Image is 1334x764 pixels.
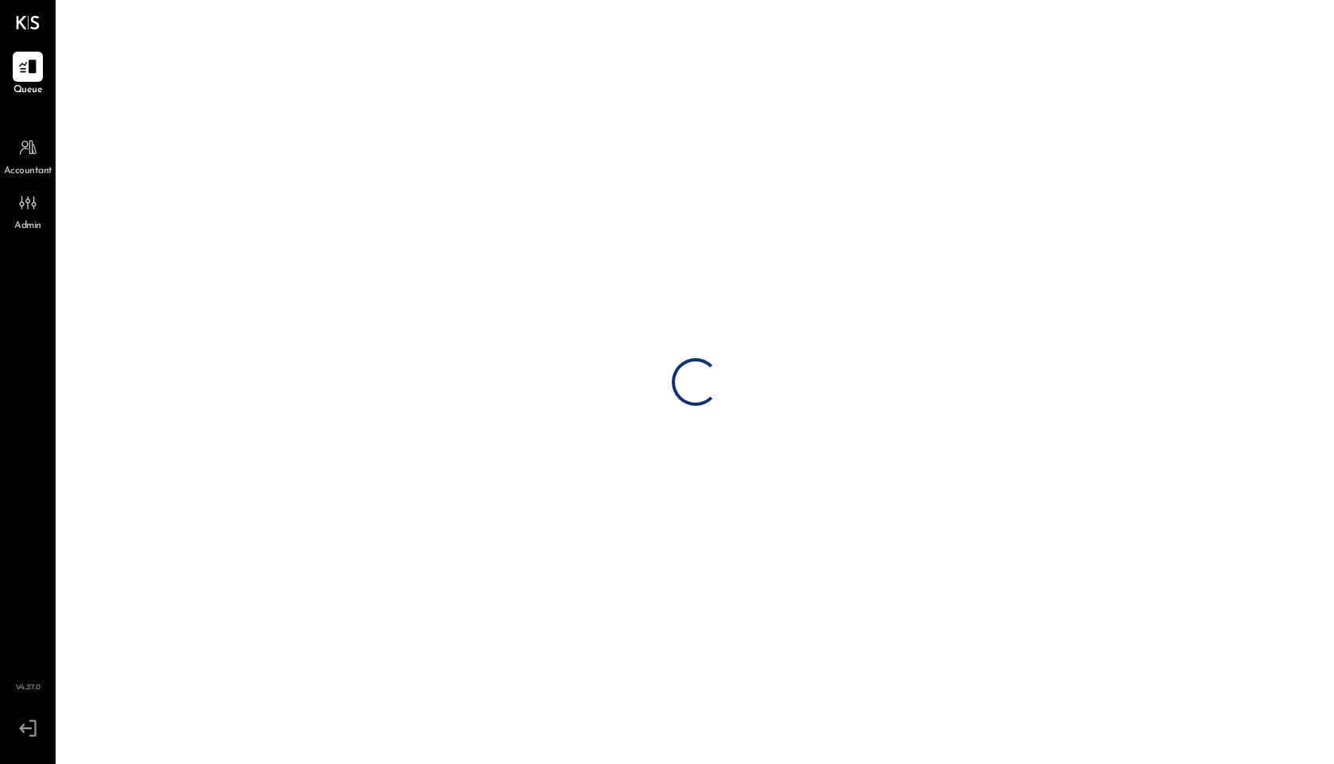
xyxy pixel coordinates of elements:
span: Queue [13,83,43,98]
span: Accountant [4,164,52,179]
a: Queue [1,52,55,98]
a: Accountant [1,133,55,179]
span: Admin [14,219,41,233]
a: Admin [1,187,55,233]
